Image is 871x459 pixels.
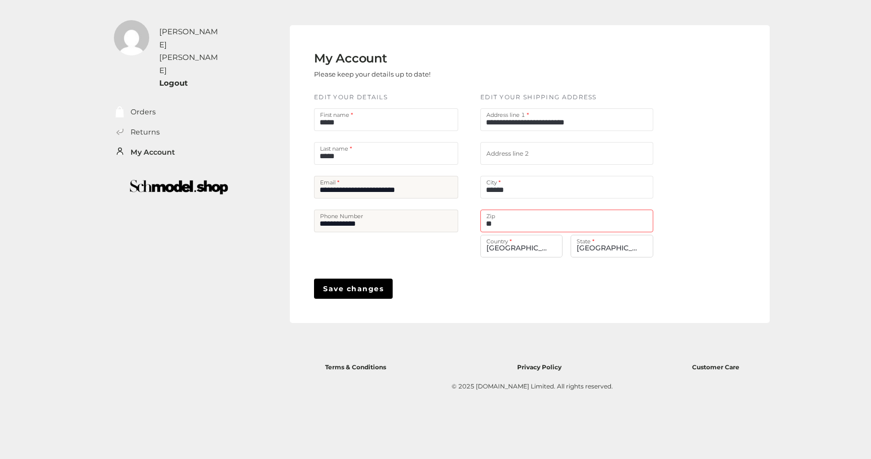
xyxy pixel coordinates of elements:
div: [PERSON_NAME] [PERSON_NAME] [159,25,222,77]
span: Terms & Conditions [325,363,386,371]
a: My Account [131,147,175,158]
a: Orders [131,106,156,118]
label: EDIT YOUR SHIPPING ADDRESS [480,93,597,102]
a: Returns [131,126,160,138]
span: Customer Care [692,363,739,371]
img: boutique-logo.png [107,173,251,202]
div: © 2025 [DOMAIN_NAME] Limited. All rights reserved. [320,381,744,391]
button: Save changes [314,279,393,299]
span: [GEOGRAPHIC_DATA] [577,235,647,257]
label: EDIT YOUR DETAILS [314,93,388,102]
p: Please keep your details up to date! [314,66,430,82]
a: Privacy Policy [517,361,562,371]
span: Save changes [323,283,384,294]
span: [GEOGRAPHIC_DATA] [486,235,556,257]
a: Customer Care [692,361,739,371]
a: Logout [159,78,188,88]
span: Privacy Policy [517,363,562,371]
a: Terms & Conditions [325,361,386,371]
h2: My Account [314,51,430,66]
